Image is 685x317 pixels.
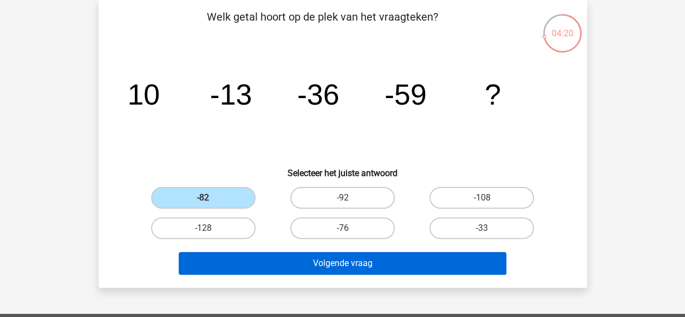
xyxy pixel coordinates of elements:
[210,78,252,111] tspan: -13
[116,159,570,178] h6: Selecteer het juiste antwoord
[542,13,583,40] div: 04:20
[116,9,529,41] p: Welk getal hoort op de plek van het vraagteken?
[485,78,501,111] tspan: ?
[127,78,160,111] tspan: 10
[290,187,395,209] label: -92
[290,217,395,239] label: -76
[179,252,506,275] button: Volgende vraag
[151,217,256,239] label: -128
[384,78,427,111] tspan: -59
[429,187,534,209] label: -108
[151,187,256,209] label: -82
[297,78,339,111] tspan: -36
[429,217,534,239] label: -33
